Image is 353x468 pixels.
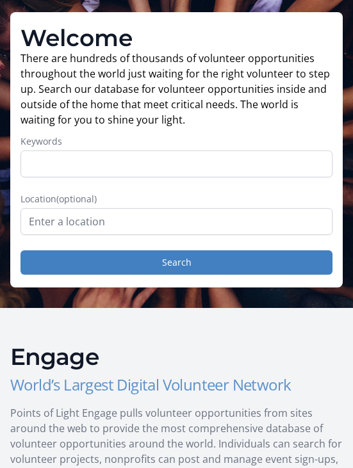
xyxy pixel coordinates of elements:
[10,344,343,370] h2: Engage
[21,26,332,51] h1: Welcome
[21,251,332,275] button: Search
[56,193,97,206] span: (optional)
[10,373,343,398] h3: World’s Largest Digital Volunteer Network
[21,136,332,149] label: Keywords
[21,209,332,236] input: Enter a location
[21,193,332,206] label: Location
[21,51,332,128] p: There are hundreds of thousands of volunteer opportunities throughout the world just waiting for ...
